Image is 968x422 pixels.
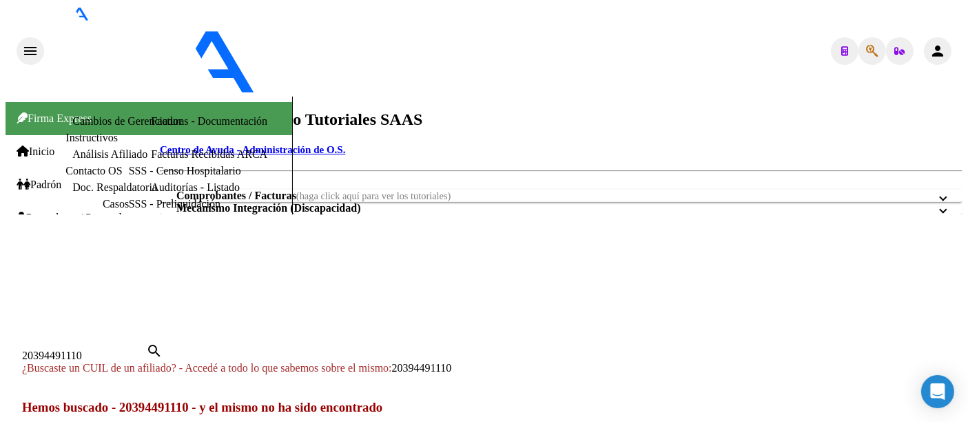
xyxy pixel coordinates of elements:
span: Inicio [17,145,54,158]
a: Análisis Afiliado [72,148,147,160]
span: Firma Express [17,112,92,124]
a: Facturas Recibidas ARCA [151,148,267,160]
span: - OSPEJ [371,84,411,96]
img: Logo SAAS [44,21,371,94]
a: Cambios de Gerenciador [72,115,182,127]
strong: Mecanismo Integración (Discapacidad) [176,202,361,214]
span: ¿Buscaste un CUIL de un afiliado? - Accedé a todo lo que sabemos sobre el mismo: [22,362,392,374]
h2: Instructivos y Video Tutoriales SAAS [160,110,962,129]
span: Prestadores / Proveedores [17,212,140,224]
a: Casos [103,198,129,210]
span: 20394491110 [392,362,452,374]
span: (haga click aquí para ver los tutoriales) [296,190,451,202]
span: Hemos buscado - 20394491110 - y el mismo no ha sido encontrado [22,400,382,414]
div: Open Intercom Messenger [921,375,954,408]
mat-icon: menu [22,43,39,59]
mat-icon: search [146,343,163,359]
span: Padrón [17,179,61,191]
a: SSS - Censo Hospitalario [129,165,241,177]
a: Facturas - Documentación [151,115,267,127]
mat-icon: person [929,43,946,59]
a: Doc. Respaldatoria [72,181,157,193]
